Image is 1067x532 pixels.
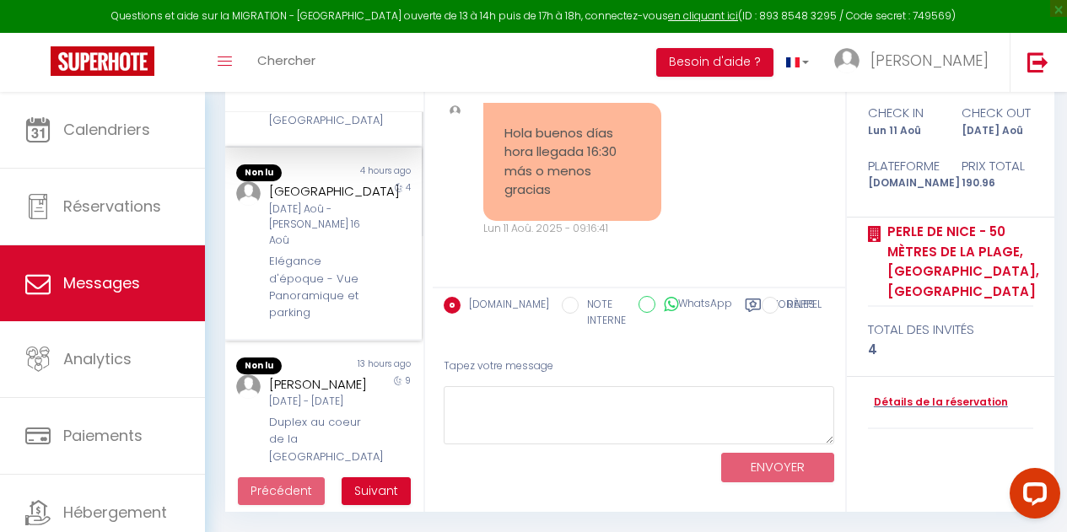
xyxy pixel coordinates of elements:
[655,296,732,314] label: WhatsApp
[63,502,167,523] span: Hébergement
[450,105,461,116] img: ...
[63,348,132,369] span: Analytics
[406,181,411,194] span: 4
[834,48,860,73] img: ...
[238,477,325,506] button: Previous
[881,222,1039,301] a: Perle de Nice - 50 mètres de la plage, [GEOGRAPHIC_DATA], [GEOGRAPHIC_DATA]
[354,482,398,499] span: Suivant
[251,482,312,499] span: Précédent
[668,8,738,23] a: en cliquant ici
[51,46,154,76] img: Super Booking
[996,461,1067,532] iframe: LiveChat chat widget
[951,175,1044,191] div: 190.96
[857,175,951,191] div: [DOMAIN_NAME]
[63,196,161,217] span: Réservations
[245,33,328,92] a: Chercher
[63,272,140,293] span: Messages
[269,374,373,395] div: [PERSON_NAME]
[857,103,951,123] div: check in
[236,374,261,399] img: ...
[483,221,662,237] div: Lun 11 Aoû. 2025 - 09:16:41
[779,297,822,315] label: RAPPEL
[323,164,421,181] div: 4 hours ago
[236,164,282,181] span: Non lu
[323,357,421,374] div: 13 hours ago
[504,124,641,200] pre: Hola buenos días hora llegada 16:30 más o menos gracias
[857,123,951,139] div: Lun 11 Aoû
[269,202,373,250] div: [DATE] Aoû - [PERSON_NAME] 16 Aoû
[236,181,261,206] img: ...
[822,33,1010,92] a: ... [PERSON_NAME]
[721,453,834,482] button: ENVOYER
[868,320,1034,340] div: total des invités
[269,253,373,322] div: Elégance d'époque - Vue Panoramique et parking
[444,346,834,387] div: Tapez votre message
[870,50,989,71] span: [PERSON_NAME]
[1027,51,1048,73] img: logout
[269,414,373,465] div: Duplex au coeur de la [GEOGRAPHIC_DATA]
[868,340,1034,360] div: 4
[951,123,1044,139] div: [DATE] Aoû
[236,357,282,374] span: Non lu
[656,48,773,77] button: Besoin d'aide ?
[269,394,373,410] div: [DATE] - [DATE]
[868,395,1008,411] a: Détails de la réservation
[269,181,373,202] div: [GEOGRAPHIC_DATA]
[579,297,626,329] label: NOTE INTERNE
[461,297,549,315] label: [DOMAIN_NAME]
[63,425,143,446] span: Paiements
[951,156,1044,176] div: Prix total
[857,156,951,176] div: Plateforme
[257,51,315,69] span: Chercher
[342,477,411,506] button: Next
[405,374,411,387] span: 9
[63,119,150,140] span: Calendriers
[951,103,1044,123] div: check out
